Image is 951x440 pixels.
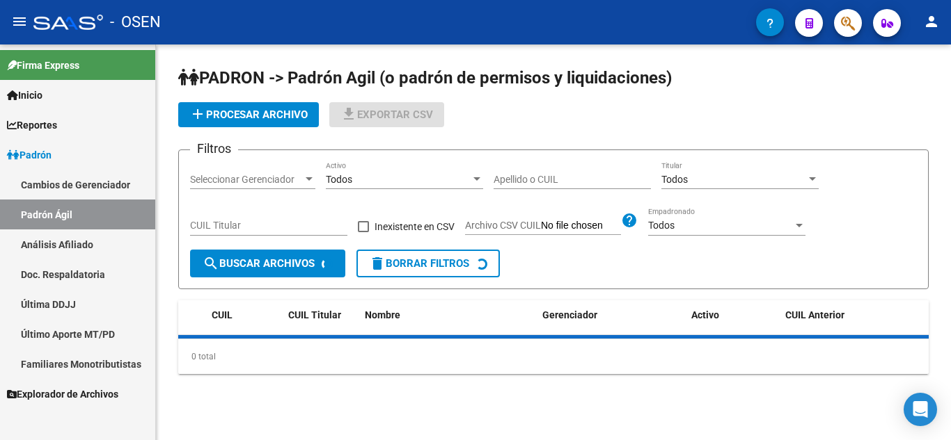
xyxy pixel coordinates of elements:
span: Exportar CSV [340,108,433,121]
button: Buscar Archivos [190,250,345,277]
span: Todos [648,220,675,231]
span: Padrón [7,147,52,163]
span: Buscar Archivos [203,257,315,270]
datatable-header-cell: Nombre [359,300,537,330]
h3: Filtros [190,139,238,158]
mat-icon: add [189,106,206,122]
datatable-header-cell: CUIL Anterior [780,300,929,330]
span: CUIL Titular [288,309,341,320]
mat-icon: delete [369,255,386,272]
button: Borrar Filtros [356,250,500,277]
span: Reportes [7,117,57,133]
mat-icon: help [621,212,638,229]
span: Explorador de Archivos [7,386,118,402]
div: Open Intercom Messenger [904,393,937,426]
span: Todos [326,174,352,185]
span: Nombre [365,309,400,320]
span: Inicio [7,88,42,103]
span: - OSEN [110,7,161,38]
mat-icon: person [923,13,940,30]
span: Activo [691,309,719,320]
span: CUIL [212,309,233,320]
span: Gerenciador [542,309,597,320]
span: Todos [661,174,688,185]
span: PADRON -> Padrón Agil (o padrón de permisos y liquidaciones) [178,68,672,88]
span: Procesar archivo [189,108,308,121]
mat-icon: menu [11,13,28,30]
mat-icon: search [203,255,219,272]
mat-icon: file_download [340,106,357,122]
span: CUIL Anterior [785,309,844,320]
datatable-header-cell: Gerenciador [537,300,686,330]
span: Inexistente en CSV [375,218,455,235]
datatable-header-cell: CUIL [206,300,283,330]
span: Firma Express [7,58,79,73]
div: 0 total [178,339,929,374]
input: Archivo CSV CUIL [541,220,621,232]
button: Exportar CSV [329,102,444,127]
button: Procesar archivo [178,102,319,127]
span: Seleccionar Gerenciador [190,174,303,186]
datatable-header-cell: CUIL Titular [283,300,359,330]
datatable-header-cell: Activo [686,300,780,330]
span: Archivo CSV CUIL [465,220,541,231]
span: Borrar Filtros [369,257,469,270]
